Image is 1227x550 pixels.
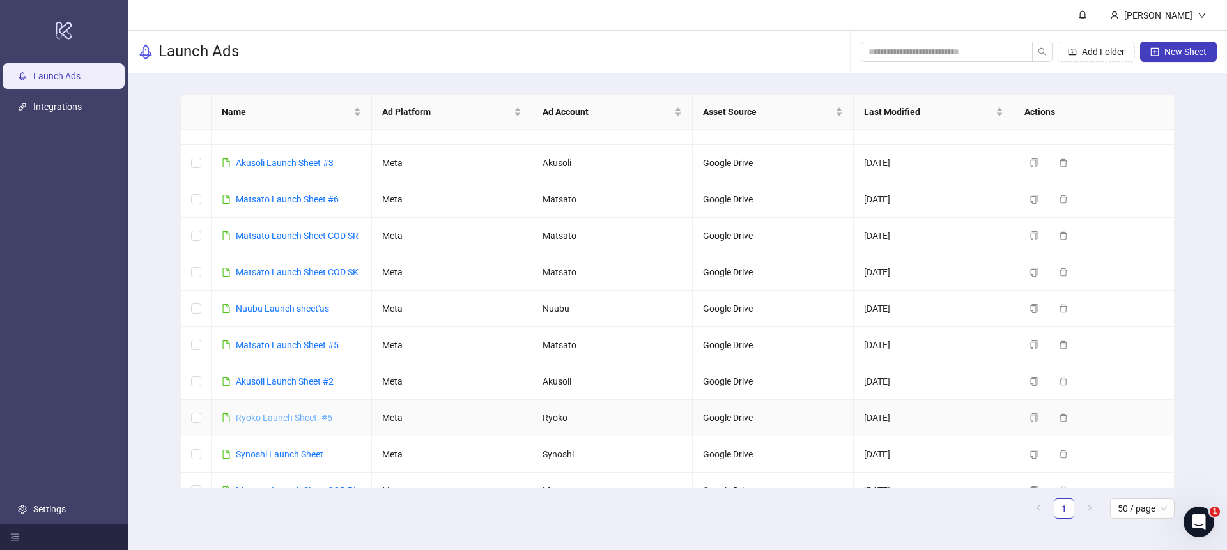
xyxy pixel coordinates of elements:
[372,181,532,218] td: Meta
[1030,158,1038,167] span: copy
[693,254,853,291] td: Google Drive
[854,363,1014,400] td: [DATE]
[693,473,853,509] td: Google Drive
[222,304,231,313] span: file
[33,71,81,81] a: Launch Ads
[382,105,511,119] span: Ad Platform
[532,473,693,509] td: Matsato
[1082,47,1125,57] span: Add Folder
[1030,195,1038,204] span: copy
[236,485,359,496] a: Matsato Launch Sheet COD PL
[693,181,853,218] td: Google Drive
[1059,268,1068,277] span: delete
[1035,504,1042,512] span: left
[372,95,532,130] th: Ad Platform
[222,195,231,204] span: file
[372,363,532,400] td: Meta
[222,268,231,277] span: file
[532,95,693,130] th: Ad Account
[532,363,693,400] td: Akusoli
[138,44,153,59] span: rocket
[1068,47,1077,56] span: folder-add
[1028,498,1049,519] button: left
[693,291,853,327] td: Google Drive
[1079,498,1100,519] li: Next Page
[532,327,693,363] td: Matsato
[693,145,853,181] td: Google Drive
[1030,413,1038,422] span: copy
[864,105,993,119] span: Last Modified
[693,400,853,436] td: Google Drive
[1140,42,1217,62] button: New Sheet
[1078,10,1087,19] span: bell
[236,194,339,204] a: Matsato Launch Sheet #6
[1028,498,1049,519] li: Previous Page
[222,158,231,167] span: file
[1059,340,1068,349] span: delete
[236,376,334,386] a: Akusoli Launch Sheet #2
[693,95,853,130] th: Asset Source
[372,327,532,363] td: Meta
[212,95,372,130] th: Name
[372,254,532,291] td: Meta
[1054,498,1074,519] li: 1
[158,42,239,62] h3: Launch Ads
[222,340,231,349] span: file
[1054,499,1074,518] a: 1
[1030,486,1038,495] span: copy
[1059,486,1068,495] span: delete
[222,105,351,119] span: Name
[532,400,693,436] td: Ryoko
[222,486,231,495] span: file
[1198,11,1207,20] span: down
[693,327,853,363] td: Google Drive
[10,533,19,542] span: menu-fold
[1059,304,1068,313] span: delete
[236,158,334,168] a: Akusoli Launch Sheet #3
[236,340,339,350] a: Matsato Launch Sheet #5
[532,254,693,291] td: Matsato
[222,413,231,422] span: file
[532,436,693,473] td: Synoshi
[532,145,693,181] td: Akusoli
[1058,42,1135,62] button: Add Folder
[854,291,1014,327] td: [DATE]
[222,377,231,386] span: file
[1164,47,1207,57] span: New Sheet
[1038,47,1047,56] span: search
[854,327,1014,363] td: [DATE]
[1059,413,1068,422] span: delete
[372,473,532,509] td: Meta
[1079,498,1100,519] button: right
[1030,450,1038,459] span: copy
[1110,11,1119,20] span: user
[854,145,1014,181] td: [DATE]
[1030,304,1038,313] span: copy
[854,218,1014,254] td: [DATE]
[854,436,1014,473] td: [DATE]
[222,231,231,240] span: file
[372,218,532,254] td: Meta
[236,413,332,423] a: Ryoko Launch Sheet. #5
[372,436,532,473] td: Meta
[236,267,359,277] a: Matsato Launch Sheet COD SK
[854,95,1014,130] th: Last Modified
[372,145,532,181] td: Meta
[1118,499,1167,518] span: 50 / page
[1059,377,1068,386] span: delete
[1119,8,1198,22] div: [PERSON_NAME]
[372,400,532,436] td: Meta
[532,218,693,254] td: Matsato
[854,473,1014,509] td: [DATE]
[854,254,1014,291] td: [DATE]
[236,303,329,314] a: Nuubu Launch sheet'as
[372,291,532,327] td: Meta
[1014,95,1175,130] th: Actions
[693,363,853,400] td: Google Drive
[703,105,832,119] span: Asset Source
[1030,231,1038,240] span: copy
[1059,158,1068,167] span: delete
[222,450,231,459] span: file
[1184,507,1214,537] iframe: Intercom live chat
[1030,377,1038,386] span: copy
